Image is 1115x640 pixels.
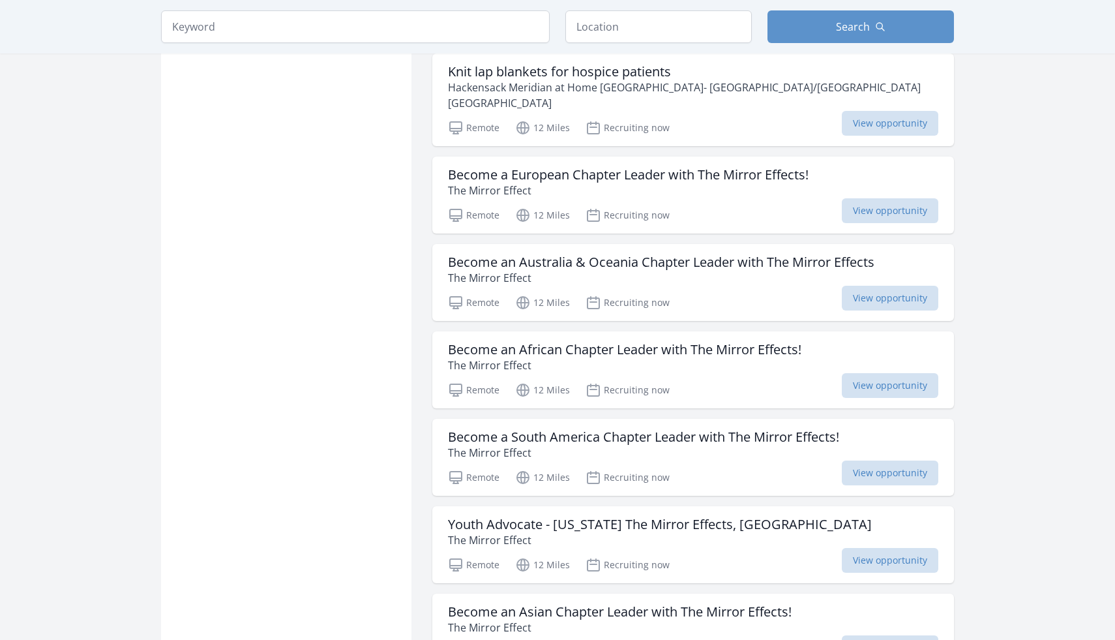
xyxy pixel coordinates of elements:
[448,620,792,635] p: The Mirror Effect
[586,470,670,485] p: Recruiting now
[448,64,938,80] h3: Knit lap blankets for hospice patients
[448,295,499,311] p: Remote
[432,244,954,321] a: Become an Australia & Oceania Chapter Leader with The Mirror Effects The Mirror Effect Remote 12 ...
[448,382,499,398] p: Remote
[586,295,670,311] p: Recruiting now
[448,470,499,485] p: Remote
[448,604,792,620] h3: Become an Asian Chapter Leader with The Mirror Effects!
[586,120,670,136] p: Recruiting now
[448,358,801,373] p: The Mirror Effect
[842,286,938,311] span: View opportunity
[448,254,874,270] h3: Become an Australia & Oceania Chapter Leader with The Mirror Effects
[448,342,801,358] h3: Become an African Chapter Leader with The Mirror Effects!
[515,557,570,573] p: 12 Miles
[767,10,954,43] button: Search
[432,331,954,408] a: Become an African Chapter Leader with The Mirror Effects! The Mirror Effect Remote 12 Miles Recru...
[448,557,499,573] p: Remote
[586,207,670,223] p: Recruiting now
[448,80,938,111] p: Hackensack Meridian at Home [GEOGRAPHIC_DATA]- [GEOGRAPHIC_DATA]/[GEOGRAPHIC_DATA] [GEOGRAPHIC_DATA]
[842,111,938,136] span: View opportunity
[161,10,550,43] input: Keyword
[515,382,570,398] p: 12 Miles
[565,10,752,43] input: Location
[448,270,874,286] p: The Mirror Effect
[515,470,570,485] p: 12 Miles
[432,506,954,583] a: Youth Advocate - [US_STATE] The Mirror Effects, [GEOGRAPHIC_DATA] The Mirror Effect Remote 12 Mil...
[842,198,938,223] span: View opportunity
[448,120,499,136] p: Remote
[448,429,839,445] h3: Become a South America Chapter Leader with The Mirror Effects!
[448,207,499,223] p: Remote
[432,53,954,146] a: Knit lap blankets for hospice patients Hackensack Meridian at Home [GEOGRAPHIC_DATA]- [GEOGRAPHIC...
[515,120,570,136] p: 12 Miles
[448,445,839,461] p: The Mirror Effect
[448,532,872,548] p: The Mirror Effect
[586,557,670,573] p: Recruiting now
[432,419,954,496] a: Become a South America Chapter Leader with The Mirror Effects! The Mirror Effect Remote 12 Miles ...
[836,19,870,35] span: Search
[432,157,954,234] a: Become a European Chapter Leader with The Mirror Effects! The Mirror Effect Remote 12 Miles Recru...
[842,373,938,398] span: View opportunity
[448,167,809,183] h3: Become a European Chapter Leader with The Mirror Effects!
[515,207,570,223] p: 12 Miles
[842,461,938,485] span: View opportunity
[448,517,872,532] h3: Youth Advocate - [US_STATE] The Mirror Effects, [GEOGRAPHIC_DATA]
[842,548,938,573] span: View opportunity
[448,183,809,198] p: The Mirror Effect
[586,382,670,398] p: Recruiting now
[515,295,570,311] p: 12 Miles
